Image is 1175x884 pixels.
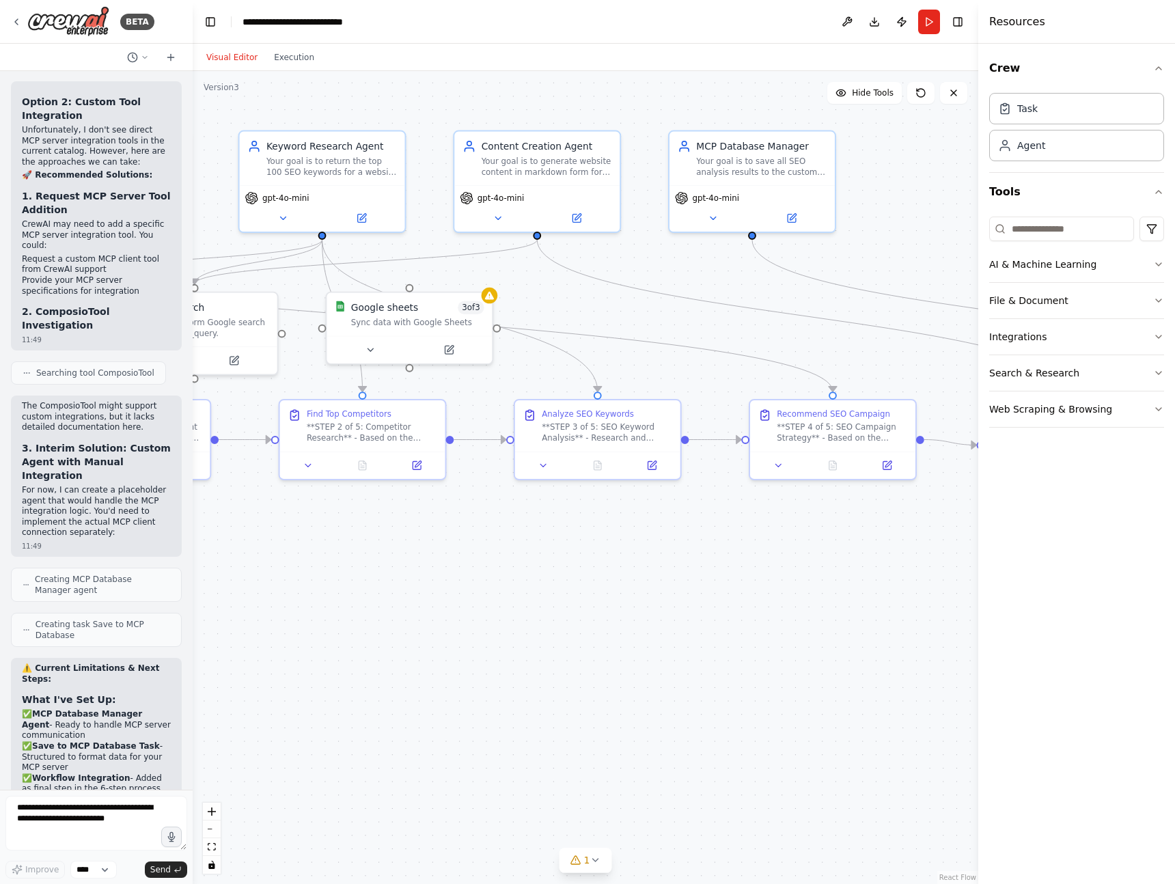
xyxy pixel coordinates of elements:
[203,803,221,874] div: React Flow controls
[266,139,397,153] div: Keyword Research Agent
[203,820,221,838] button: zoom out
[1017,102,1038,115] div: Task
[201,12,220,31] button: Hide left sidebar
[136,317,269,338] div: A tool to perform Google search with a search_query.
[32,773,130,783] strong: Workflow Integration
[36,619,170,641] span: Creating task Save to MCP Database
[136,301,204,314] div: Google Search
[989,355,1164,391] button: Search & Research
[334,458,391,474] button: No output available
[22,541,171,551] div: 11:49
[22,709,142,730] strong: MCP Database Manager Agent
[628,458,675,474] button: Open in side panel
[219,433,271,447] g: Edge from 858d8dd3-b151-46fd-a8dd-b36ee58ea518 to 05459c0c-a6bf-4e12-973f-3bda6c620a8d
[989,14,1045,30] h4: Resources
[5,861,65,879] button: Improve
[35,574,170,596] span: Creating MCP Database Manager agent
[989,319,1164,355] button: Integrations
[22,443,171,481] strong: 3. Interim Solution: Custom Agent with Manual Integration
[482,139,612,153] div: Content Creation Agent
[150,864,171,875] span: Send
[559,848,612,873] button: 1
[122,49,154,66] button: Switch to previous chat
[754,210,829,227] button: Open in side panel
[989,49,1164,87] button: Crew
[111,292,279,376] div: SerplyWebSearchToolGoogle SearchA tool to perform Google search with a search_query.
[266,49,322,66] button: Execution
[203,803,221,820] button: zoom in
[351,301,418,314] div: Google sheets
[22,125,171,167] p: Unfortunately, I don't see direct MCP server integration tools in the current catalog. However, h...
[989,211,1164,439] div: Tools
[32,741,160,751] strong: Save to MCP Database Task
[454,433,506,447] g: Edge from 05459c0c-a6bf-4e12-973f-3bda6c620a8d to 0181cb27-e0b4-4b82-bd32-8e4270ca89b5
[279,399,447,480] div: Find Top Competitors**STEP 2 of 5: Competitor Research** - Based on the website content analysis,...
[238,130,406,233] div: Keyword Research AgentYour goal is to return the top 100 SEO keywords for a website to the orches...
[569,458,626,474] button: No output available
[584,853,590,867] span: 1
[22,401,171,433] p: The ComposioTool might support custom integrations, but it lacks detailed documentation here.
[203,838,221,856] button: fit view
[324,210,400,227] button: Open in side panel
[188,240,544,284] g: Edge from 041afe9d-19fc-4625-a143-99b923d86460 to ac1e43cc-3615-421a-bac2-5897502ac917
[514,399,682,480] div: Analyze SEO Keywords**STEP 3 of 5: SEO Keyword Analysis** - Research and analyze the top 100 SEO ...
[22,96,141,121] strong: Option 2: Custom Tool Integration
[22,191,171,215] strong: 1. Request MCP Server Tool Addition
[749,399,917,480] div: Recommend SEO Campaign**STEP 4 of 5: SEO Campaign Strategy** - Based on the keyword analysis, cre...
[538,210,614,227] button: Open in side panel
[262,193,309,204] span: gpt-4o-mini
[307,422,437,443] div: **STEP 2 of 5: Competitor Research** - Based on the website content analysis, research and identi...
[22,485,171,538] p: For now, I can create a placeholder agent that would handle the MCP integration logic. You'd need...
[22,306,110,331] strong: 2. ComposioTool Investigation
[27,6,109,37] img: Logo
[777,422,907,443] div: **STEP 4 of 5: SEO Campaign Strategy** - Based on the keyword analysis, create a comprehensive SE...
[411,342,486,358] button: Open in side panel
[198,49,266,66] button: Visual Editor
[864,458,911,474] button: Open in side panel
[22,663,159,684] strong: ⚠️ Current Limitations & Next Steps:
[689,433,742,447] g: Edge from 0181cb27-e0b4-4b82-bd32-8e4270ca89b5 to 85d7b596-ea99-490c-acb7-4625b7e22d33
[777,409,890,419] div: Recommend SEO Campaign
[482,156,612,177] div: Your goal is to generate website content in markdown form for a campaign keyword
[307,409,391,419] div: Find Top Competitors
[924,433,977,452] g: Edge from 85d7b596-ea99-490c-acb7-4625b7e22d33 to 8b6f88d2-3c28-4b3e-a905-735f83f4e14f
[22,709,171,795] p: ✅ - Ready to handle MCP server communication ✅ - Structured to format data for your MCP server ✅ ...
[542,422,672,443] div: **STEP 3 of 5: SEO Keyword Analysis** - Research and analyze the top 100 SEO keywords for the tar...
[22,170,152,180] strong: 🚀 Recommended Solutions:
[22,275,171,296] li: Provide your MCP server specifications for integration
[668,130,836,233] div: MCP Database ManagerYour goal is to save all SEO analysis results to the custom MCP server databa...
[120,14,154,30] div: BETA
[696,156,827,177] div: Your goal is to save all SEO analysis results to the custom MCP server database. You will structu...
[542,409,634,419] div: Analyze SEO Keywords
[989,247,1164,282] button: AI & Machine Learning
[22,335,171,345] div: 11:49
[696,139,827,153] div: MCP Database Manager
[1017,139,1045,152] div: Agent
[478,193,525,204] span: gpt-4o-mini
[335,301,346,312] img: Google Sheets
[453,130,621,233] div: Content Creation AgentYour goal is to generate website content in markdown form for a campaign ke...
[989,87,1164,172] div: Crew
[22,219,171,251] p: CrewAI may need to add a specific MCP server integration tool. You could:
[316,240,605,391] g: Edge from be56a3d3-721e-431d-b98e-3b21bcf4fd0a to 0181cb27-e0b4-4b82-bd32-8e4270ca89b5
[72,422,202,443] div: **STEP 1 of 5: Website Content Analysis** - Scrape and analyze the content of the target website ...
[161,827,182,847] button: Click to speak your automation idea
[316,240,370,391] g: Edge from be56a3d3-721e-431d-b98e-3b21bcf4fd0a to 05459c0c-a6bf-4e12-973f-3bda6c620a8d
[22,254,171,275] li: Request a custom MCP client tool from CrewAI support
[827,82,902,104] button: Hide Tools
[530,240,1075,391] g: Edge from 041afe9d-19fc-4625-a143-99b923d86460 to 8b6f88d2-3c28-4b3e-a905-735f83f4e14f
[989,391,1164,427] button: Web Scraping & Browsing
[325,292,493,365] div: Google SheetsGoogle sheets3of3Sync data with Google Sheets
[204,82,239,93] div: Version 3
[692,193,739,204] span: gpt-4o-mini
[22,694,116,705] strong: What I've Set Up:
[196,353,272,369] button: Open in side panel
[458,301,484,314] span: Number of enabled actions
[203,856,221,874] button: toggle interactivity
[145,861,187,878] button: Send
[393,458,440,474] button: Open in side panel
[36,368,154,378] span: Searching tool ComposioTool
[160,49,182,66] button: Start a new chat
[948,12,967,31] button: Hide right sidebar
[188,240,329,284] g: Edge from be56a3d3-721e-431d-b98e-3b21bcf4fd0a to ac1e43cc-3615-421a-bac2-5897502ac917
